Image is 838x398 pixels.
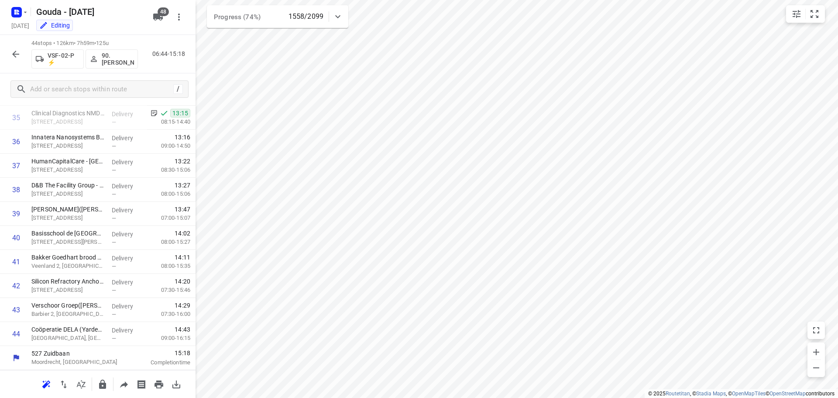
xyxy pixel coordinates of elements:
p: Delivery [112,134,144,142]
span: — [112,287,116,294]
span: • [94,40,96,46]
p: Lange Kleiweg 6, Rijswijk [31,214,105,222]
span: Sort by time window [72,380,90,388]
p: Bakker Goedhart brood & specialiteiten(Herma Schoep) [31,253,105,262]
div: 39 [12,210,20,218]
span: 13:15 [170,109,190,118]
button: VSF-02-P ⚡ [31,49,84,69]
span: Progress (74%) [214,13,261,21]
span: — [112,119,116,125]
p: 07:30-15:46 [147,286,190,294]
span: Print route [150,380,168,388]
span: — [112,143,116,149]
p: 08:00-15:27 [147,238,190,246]
p: Coöperatie DELA (Yarden) - DELA Eikelenburg(Jans Springer) [31,325,105,334]
span: 13:47 [175,205,190,214]
p: 07:30-16:00 [147,310,190,318]
p: 08:00-15:35 [147,262,190,270]
div: 35 [12,114,20,122]
span: — [112,311,116,318]
p: Visseringlaan 24k, Rijswijk [31,118,105,126]
button: More [170,8,188,26]
span: — [112,239,116,246]
p: 44 stops • 126km • 7h59m [31,39,138,48]
p: Completion time [133,358,190,367]
span: Share route [115,380,133,388]
p: Lange Kleiweg 40, Rijswijk [31,142,105,150]
p: Verschoor Groep(Marian Verschoor) [31,301,105,310]
span: 13:27 [175,181,190,190]
div: You are currently in edit mode. [39,21,70,30]
span: — [112,167,116,173]
p: 08:00-15:06 [147,190,190,198]
button: Map settings [788,5,805,23]
span: 14:02 [175,229,190,238]
p: Veenland 2, [GEOGRAPHIC_DATA] [31,262,105,270]
p: Innatera Nanosystems B.V.(Kamile Katinaite) [31,133,105,142]
div: small contained button group [786,5,825,23]
p: 09:00-16:15 [147,334,190,343]
span: — [112,215,116,221]
span: 13:22 [175,157,190,166]
p: Lange Kleiweg 6-28, Rijswijk [31,166,105,174]
button: 90.[PERSON_NAME] [86,49,138,69]
p: Delivery [112,326,144,335]
p: 1558/2099 [288,11,323,22]
span: 14:11 [175,253,190,262]
p: Basisschool de Hofvilla(Mieke Hopmans) [31,229,105,238]
span: — [112,335,116,342]
button: Fit zoom [806,5,823,23]
h5: Project date [8,21,33,31]
a: OpenMapTiles [732,391,766,397]
button: 48 [149,8,167,26]
p: Delivery [112,110,144,118]
a: Routetitan [666,391,690,397]
p: Barbier 2, [GEOGRAPHIC_DATA] [31,310,105,318]
div: 36 [12,138,20,146]
a: OpenStreetMap [769,391,806,397]
p: Rijswijk Wonen(Karin Arink) [31,205,105,214]
h5: Rename [33,5,146,19]
span: — [112,191,116,197]
p: 90.[PERSON_NAME] [102,52,134,66]
div: 42 [12,282,20,290]
p: Doctor Schaepmanstraat 2, Wateringen [31,238,105,246]
div: 38 [12,186,20,194]
p: HumanCapitalCare - Den Haag(Yolanda Rosbag) [31,157,105,166]
div: 41 [12,258,20,266]
p: 08:30-15:06 [147,166,190,174]
span: 14:20 [175,277,190,286]
span: 15:18 [133,349,190,357]
p: Delivery [112,302,144,311]
div: Progress (74%)1558/2099 [207,5,348,28]
span: Print shipping labels [133,380,150,388]
span: 14:43 [175,325,190,334]
div: 40 [12,234,20,242]
span: 13:16 [175,133,190,142]
div: 43 [12,306,20,314]
span: 14:29 [175,301,190,310]
input: Add or search stops within route [30,83,173,96]
p: [GEOGRAPHIC_DATA], [GEOGRAPHIC_DATA] [31,334,105,343]
p: Moordrecht, [GEOGRAPHIC_DATA] [31,358,122,367]
p: VSF-02-P ⚡ [48,52,80,66]
p: Delivery [112,182,144,190]
p: 09:00-14:50 [147,142,190,150]
li: © 2025 , © , © © contributors [648,391,835,397]
span: 125u [96,40,109,46]
span: Download route [168,380,185,388]
span: Reverse route [55,380,72,388]
a: Stadia Maps [696,391,726,397]
svg: Done [160,109,168,118]
p: Delivery [112,158,144,166]
p: Monsterseweg 2, Wateringen [31,286,105,294]
p: Clinical Diagnostics NMDL BV - Visseringlaan 24K(Evangela Avlonitis) [31,109,105,118]
p: 06:44-15:18 [152,49,189,59]
span: Reoptimize route [38,380,55,388]
p: 07:00-15:07 [147,214,190,222]
button: Lock route [94,376,111,393]
span: — [112,263,116,270]
p: Lange Kleiweg 6, Rijswijk [31,190,105,198]
p: Delivery [112,206,144,215]
span: 48 [158,7,169,16]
